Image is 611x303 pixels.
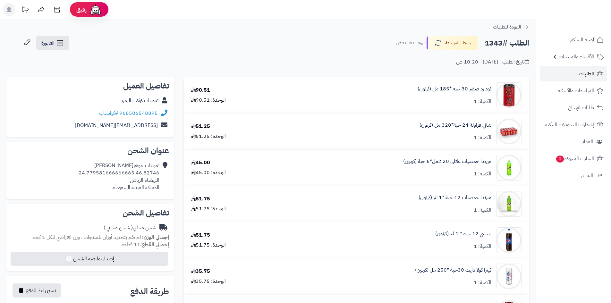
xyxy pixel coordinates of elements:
[13,283,61,298] button: نسخ رابط الدفع
[17,3,33,18] a: تحديثات المنصة
[119,109,158,117] a: 966506548895
[191,278,226,285] div: الوحدة: 35.75
[75,122,158,129] a: [EMAIL_ADDRESS][DOMAIN_NAME]
[496,155,522,181] img: 1747544486-c60db756-6ee7-44b0-a7d4-ec449800-90x90.jpg
[540,100,607,115] a: طلبات الإرجاع
[540,168,607,183] a: التقارير
[581,137,593,146] span: العملاء
[568,103,594,112] span: طلبات الإرجاع
[41,39,55,47] span: الفاتورة
[104,224,133,231] span: ( شحن مجاني )
[435,230,491,238] a: بيبسي 12 حبة * 1 لتر (كرتون)
[36,36,69,50] a: الفاتورة
[496,82,522,108] img: 1747536337-61lY7EtfpmL._AC_SL1500-90x90.jpg
[89,3,102,16] img: ai-face.png
[559,52,594,61] span: الأقسام والمنتجات
[556,154,594,163] span: السلات المتروكة
[427,36,478,50] button: بانتظار المراجعة
[12,147,169,155] h2: عنوان الشحن
[570,35,594,44] span: لوحة التحكم
[493,23,521,31] span: العودة للطلبات
[540,32,607,47] a: لوحة التحكم
[76,6,87,13] span: رفيق
[11,252,168,266] button: إصدار بوليصة الشحن
[142,233,169,241] strong: إجمالي الوزن:
[496,119,522,144] img: 1747542077-4f066927-1750-4e9d-9c34-ff2f7387-90x90.jpg
[191,97,226,104] div: الوحدة: 90.51
[12,82,169,90] h2: تفاصيل العميل
[540,83,607,98] a: المراجعات والأسئلة
[191,159,210,166] div: 45.00
[77,162,159,191] div: تموينات جوهر[PERSON_NAME] 24.779581666666665,46.82746، النهضة، الرياض المملكة العربية السعودية
[104,224,156,231] div: شحن مجاني
[540,134,607,149] a: العملاء
[420,122,491,129] a: شاني فراولة 24 حبة*320 مل (كرتون)
[474,206,491,214] div: الكمية: 1
[540,66,607,81] a: الطلبات
[545,120,594,129] span: إشعارات التحويلات البنكية
[456,58,529,66] div: تاريخ الطلب : [DATE] - 10:20 ص
[581,171,593,180] span: التقارير
[191,205,226,213] div: الوحدة: 51.75
[540,117,607,132] a: إشعارات التحويلات البنكية
[493,23,529,31] a: العودة للطلبات
[579,69,594,78] span: الطلبات
[140,241,169,248] strong: إجمالي القطع:
[496,191,522,217] img: 1747566256-XP8G23evkchGmxKUr8YaGb2gsq2hZno4-90x90.jpg
[191,123,210,130] div: 51.25
[415,266,491,274] a: كينزا كولا دايت 30حبة *250 مل (كرتون)
[191,231,210,239] div: 51.75
[99,109,118,117] a: واتساب
[474,279,491,286] div: الكمية: 1
[474,98,491,105] div: الكمية: 1
[191,133,226,140] div: الوحدة: 51.25
[32,233,141,241] span: لم تقم بتحديد أوزان للمنتجات ، وزن افتراضي للكل 1 كجم
[418,85,491,93] a: كود رد صغير 30 حبة *185 مل (كرتون)
[496,264,522,289] img: 1747642803-2b29688f-5dc0-4a97-82f0-b1d6b339-90x90.jpg
[474,134,491,141] div: الكمية: 1
[474,243,491,250] div: الكمية: 1
[121,97,158,105] a: تموينات كوكب الزمرد
[396,40,426,46] small: اليوم - 10:20 ص
[558,86,594,95] span: المراجعات والأسئلة
[191,169,226,176] div: الوحدة: 45.00
[26,287,56,294] span: نسخ رابط الدفع
[540,151,607,166] a: السلات المتروكة0
[191,87,210,94] div: 90.51
[485,37,529,50] h2: الطلب #1343
[474,170,491,178] div: الكمية: 1
[191,268,210,275] div: 35.75
[567,5,605,18] img: logo-2.png
[130,288,169,295] h2: طريقة الدفع
[12,209,169,217] h2: تفاصيل الشحن
[403,158,491,165] a: ميرندا حمضيات عائلي 2.20مل*6 حبة (كرتون)
[191,195,210,203] div: 51.75
[122,241,169,248] small: 11 قطعة
[496,227,522,253] img: 1747594532-18409223-8150-4f06-d44a-9c8685d0-90x90.jpg
[556,155,564,163] span: 0
[191,241,226,249] div: الوحدة: 51.75
[419,194,491,201] a: ميرندا حمضيات 12 حبة *1 لتر (كرتون)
